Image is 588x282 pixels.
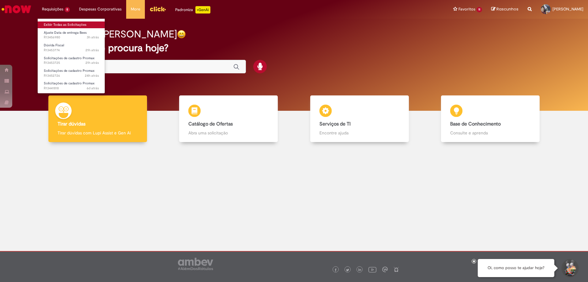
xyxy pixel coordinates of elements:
span: R13441818 [44,86,99,91]
img: logo_footer_twitter.png [346,268,349,272]
img: click_logo_yellow_360x200.png [149,4,166,14]
a: Exibir Todas as Solicitações [38,21,105,28]
h2: O que você procura hoje? [53,43,535,53]
p: Encontre ajuda [319,130,400,136]
span: R13453725 [44,60,99,65]
a: Serviços de TI Encontre ajuda [294,95,425,142]
img: logo_footer_facebook.png [334,268,337,272]
time: 27/08/2025 14:19:57 [85,73,99,78]
span: 21h atrás [85,60,99,65]
span: 6d atrás [87,86,99,91]
b: Base de Conhecimento [450,121,501,127]
p: Abra uma solicitação [188,130,269,136]
span: 11 [477,7,482,12]
button: Iniciar Conversa de Suporte [560,259,579,277]
span: More [131,6,140,12]
img: happy-face.png [177,30,186,39]
a: Catálogo de Ofertas Abra uma solicitação [163,95,294,142]
a: Base de Conhecimento Consulte e aprenda [425,95,556,142]
span: R13456980 [44,35,99,40]
a: Aberto R13453774 : Dúvida Fiscal [38,42,105,53]
b: Tirar dúvidas [58,121,85,127]
a: Tirar dúvidas Tirar dúvidas com Lupi Assist e Gen Ai [32,95,163,142]
b: Serviços de TI [319,121,351,127]
a: Rascunhos [491,6,518,12]
span: 21h atrás [85,48,99,52]
time: 23/08/2025 11:01:40 [87,86,99,91]
span: Dúvida Fiscal [44,43,64,48]
p: Consulte e aprenda [450,130,530,136]
span: R13452726 [44,73,99,78]
span: 5 [65,7,70,12]
time: 27/08/2025 16:52:32 [85,60,99,65]
img: logo_footer_workplace.png [382,267,388,272]
a: Aberto R13441818 : Solicitações de cadastro Promax [38,80,105,91]
span: Despesas Corporativas [79,6,122,12]
span: Solicitações de cadastro Promax [44,68,95,73]
img: logo_footer_youtube.png [368,265,376,273]
a: Aberto R13452726 : Solicitações de cadastro Promax [38,68,105,79]
span: Requisições [42,6,63,12]
span: 3h atrás [87,35,99,40]
span: Rascunhos [496,6,518,12]
img: logo_footer_naosei.png [394,267,399,272]
span: Solicitações de cadastro Promax [44,81,95,86]
b: Catálogo de Ofertas [188,121,233,127]
span: [PERSON_NAME] [552,6,583,12]
span: Ajuste Data de entrega Bees [44,30,87,35]
div: Padroniza [175,6,210,14]
img: logo_footer_linkedin.png [358,268,361,272]
div: Oi, como posso te ajudar hoje? [478,259,554,277]
a: Aberto R13453725 : Solicitações de cadastro Promax [38,55,105,66]
a: Aberto R13456980 : Ajuste Data de entrega Bees [38,29,105,41]
ul: Requisições [37,18,105,94]
time: 28/08/2025 11:06:45 [87,35,99,40]
p: +GenAi [195,6,210,14]
span: Favoritos [458,6,475,12]
span: Solicitações de cadastro Promax [44,56,95,60]
p: Tirar dúvidas com Lupi Assist e Gen Ai [58,130,138,136]
img: logo_footer_ambev_rotulo_gray.png [178,258,213,270]
h2: Boa tarde, [PERSON_NAME] [53,29,177,40]
img: ServiceNow [1,3,32,15]
span: R13453774 [44,48,99,53]
span: 24h atrás [85,73,99,78]
time: 27/08/2025 16:59:53 [85,48,99,52]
